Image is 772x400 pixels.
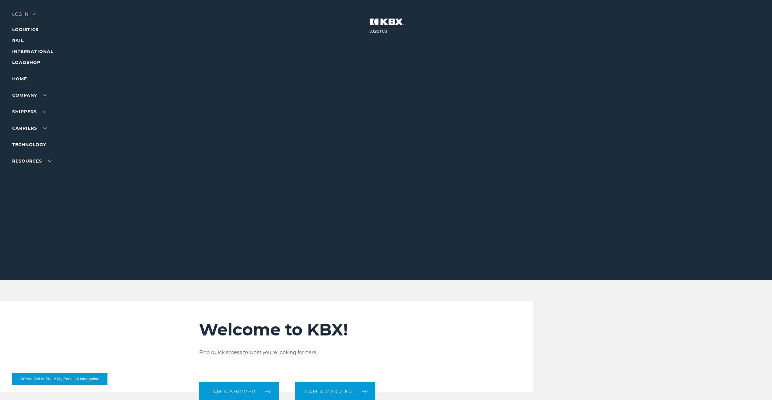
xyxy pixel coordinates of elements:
a: Carriers [12,125,47,131]
img: kbx logo [363,12,409,39]
a: SHIPPERS [12,109,47,114]
span: I am a carrier [305,389,353,394]
a: RAIL [12,38,24,43]
a: LOGISTICS [12,27,39,32]
button: Do Not Sell or Share My Personal Information [12,373,107,385]
a: Company [12,93,47,98]
img: arrow [33,13,37,15]
a: Technology [12,142,46,147]
div: Log in [12,12,37,21]
span: I am a shipper [208,389,256,394]
a: Home [12,76,27,82]
p: Find quick access to what you're looking for here. [199,349,547,356]
a: RESOURCES [12,158,52,164]
a: INTERNATIONAL [12,49,53,54]
a: LOADSHOP [12,60,40,65]
h2: Welcome to KBX! [199,320,547,340]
